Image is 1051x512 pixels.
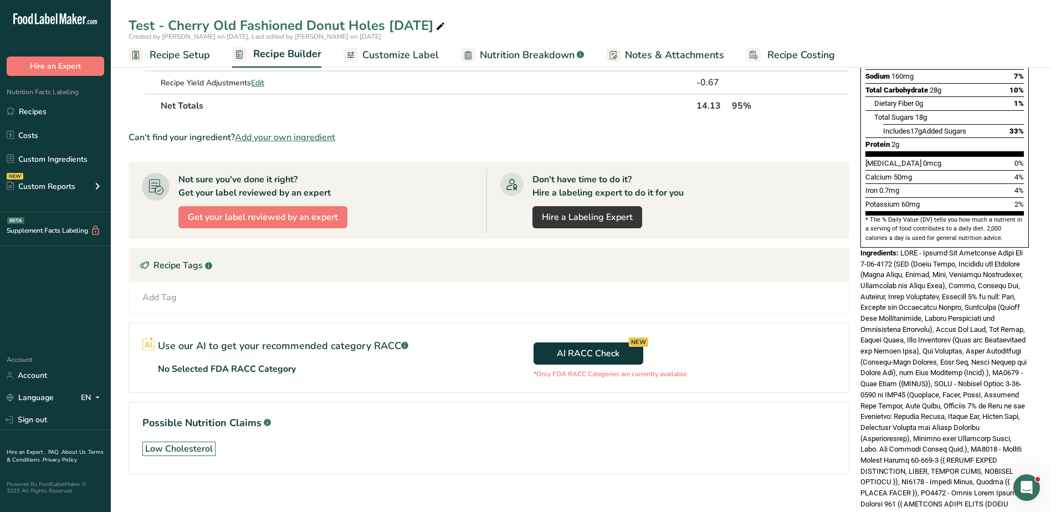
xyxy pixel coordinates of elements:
[860,249,899,257] span: Ingredients:
[7,217,24,224] div: BETA
[901,200,920,208] span: 60mg
[534,369,686,379] p: *Only FDA RACC Categories are currently available
[874,113,914,121] span: Total Sugars
[865,86,928,94] span: Total Carbohydrate
[178,206,347,228] button: Get your label reviewed by an expert
[532,173,684,199] div: Don't have time to do it? Hire a labeling expert to do it for you
[557,347,619,360] span: AI RACC Check
[7,57,104,76] button: Hire an Expert
[7,481,104,494] div: Powered By FoodLabelMaker © 2025 All Rights Reserved
[188,211,338,224] span: Get your label reviewed by an expert
[48,448,61,456] a: FAQ .
[1014,173,1024,181] span: 4%
[150,48,210,63] span: Recipe Setup
[865,173,892,181] span: Calcium
[532,206,642,228] a: Hire a Labeling Expert
[129,16,447,35] div: Test - Cherry Old Fashioned Donut Holes [DATE]
[694,94,730,117] th: 14.13
[746,43,835,68] a: Recipe Costing
[1013,474,1040,501] iframe: Intercom live chat
[129,32,381,41] span: Created by [PERSON_NAME] on [DATE], Last edited by [PERSON_NAME] on [DATE]
[629,337,648,347] div: NEW
[730,94,799,117] th: 95%
[1014,200,1024,208] span: 2%
[865,216,1024,243] section: * The % Daily Value (DV) tells you how much a nutrient in a serving of food contributes to a dail...
[534,342,643,365] button: AI RACC Check NEW
[251,78,264,88] span: Edit
[915,113,927,121] span: 18g
[1009,127,1024,135] span: 33%
[480,48,575,63] span: Nutrition Breakdown
[235,131,335,144] span: Add your own ingredient
[253,47,321,62] span: Recipe Builder
[7,173,23,180] div: NEW
[865,159,921,167] span: [MEDICAL_DATA]
[1014,186,1024,194] span: 4%
[930,86,941,94] span: 28g
[865,140,890,149] span: Protein
[145,442,213,455] div: Low Cholesterol
[7,448,104,464] a: Terms & Conditions .
[865,186,878,194] span: Iron
[865,72,890,80] span: Sodium
[142,291,177,304] div: Add Tag
[178,173,331,199] div: Not sure you've done it right? Get your label reviewed by an expert
[696,76,727,89] div: -0.67
[129,131,849,144] div: Can't find your ingredient?
[158,362,296,376] p: No Selected FDA RACC Category
[1014,159,1024,167] span: 0%
[891,140,899,149] span: 2g
[158,339,408,354] p: Use our AI to get your recommended category RACC
[161,77,366,89] div: Recipe Yield Adjustments
[461,43,584,68] a: Nutrition Breakdown
[344,43,439,68] a: Customize Label
[362,48,439,63] span: Customize Label
[158,94,694,117] th: Net Totals
[7,448,46,456] a: Hire an Expert .
[129,249,849,282] div: Recipe Tags
[1014,72,1024,80] span: 7%
[232,42,321,68] a: Recipe Builder
[61,448,88,456] a: About Us .
[1014,99,1024,107] span: 1%
[625,48,724,63] span: Notes & Attachments
[606,43,724,68] a: Notes & Attachments
[7,181,75,192] div: Custom Reports
[891,72,914,80] span: 160mg
[879,186,899,194] span: 0.7mg
[910,127,922,135] span: 17g
[883,127,966,135] span: Includes Added Sugars
[767,48,835,63] span: Recipe Costing
[894,173,912,181] span: 50mg
[7,388,54,407] a: Language
[915,99,923,107] span: 0g
[923,159,941,167] span: 0mcg
[81,391,104,405] div: EN
[874,99,914,107] span: Dietary Fiber
[865,200,900,208] span: Potassium
[1009,86,1024,94] span: 10%
[142,416,835,431] h1: Possible Nutrition Claims
[43,456,77,464] a: Privacy Policy
[129,43,210,68] a: Recipe Setup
